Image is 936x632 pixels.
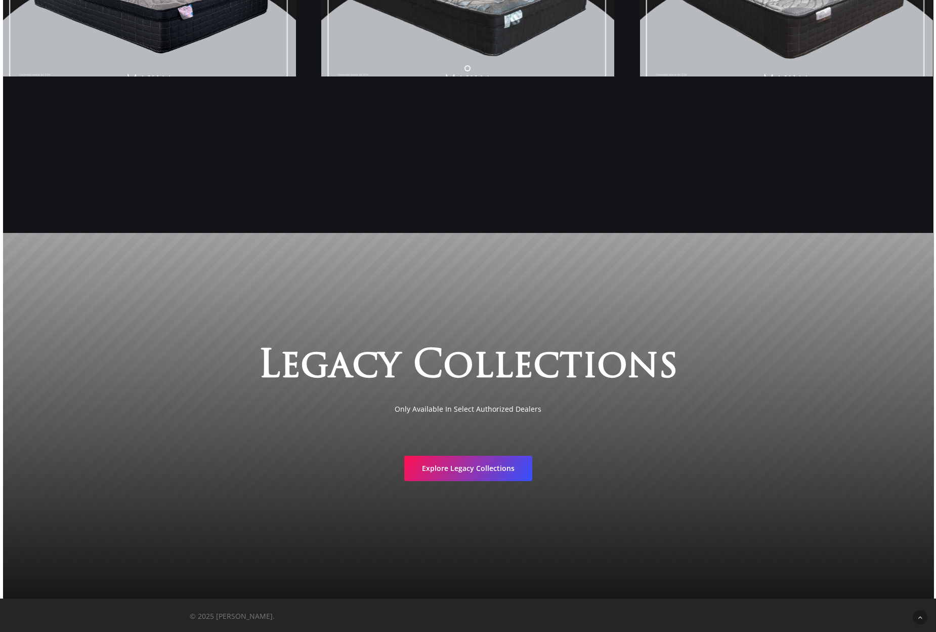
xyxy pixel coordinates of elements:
span: C [413,345,443,390]
span: c [533,345,560,390]
span: n [627,345,659,390]
span: t [560,345,582,390]
span: l [493,345,513,390]
a: Explore Legacy Collections [404,456,532,481]
span: Explore Legacy Collections [422,463,515,473]
span: y [378,345,401,390]
span: l [474,345,493,390]
span: L [258,345,280,390]
span: o [597,345,627,390]
li: Page dot 1 [460,60,476,75]
span: g [301,345,329,390]
p: Only Available In Select Authorized Dealers [96,403,840,416]
a: Back to top [913,610,927,625]
h3: Legacy Collections [96,345,840,390]
span: s [659,345,678,390]
span: a [329,345,352,390]
span: c [352,345,378,390]
span: e [513,345,533,390]
span: i [582,345,597,390]
span: e [280,345,301,390]
span: o [443,345,474,390]
p: © 2025 [PERSON_NAME]. [190,611,415,622]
